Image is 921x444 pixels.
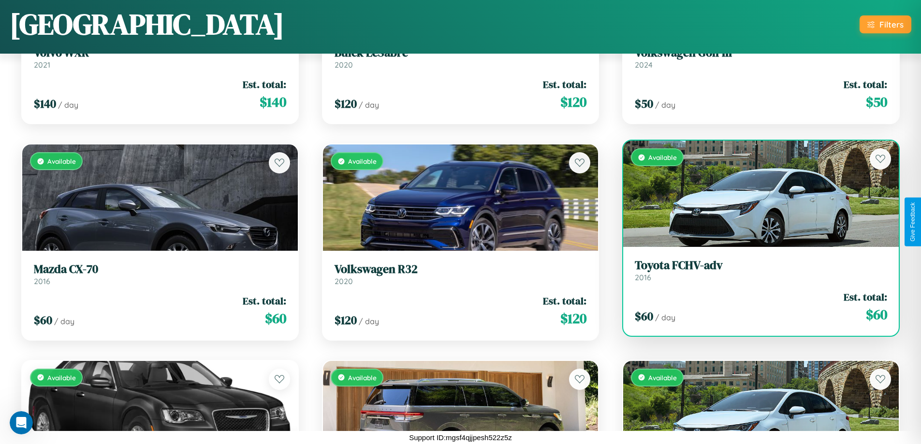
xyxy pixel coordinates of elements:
[47,157,76,165] span: Available
[560,309,586,328] span: $ 120
[655,313,675,322] span: / day
[866,92,887,112] span: $ 50
[543,77,586,91] span: Est. total:
[348,157,377,165] span: Available
[348,373,377,382] span: Available
[335,46,587,70] a: Buick LeSabre2020
[34,96,56,112] span: $ 140
[34,276,50,286] span: 2016
[543,294,586,308] span: Est. total:
[866,305,887,324] span: $ 60
[335,60,353,70] span: 2020
[909,202,916,242] div: Give Feedback
[844,290,887,304] span: Est. total:
[58,100,78,110] span: / day
[635,60,653,70] span: 2024
[409,431,512,444] p: Support ID: mgsf4qjjpesh522z5z
[243,77,286,91] span: Est. total:
[879,19,904,29] div: Filters
[335,262,587,286] a: Volkswagen R322020
[359,316,379,326] span: / day
[335,262,587,276] h3: Volkswagen R32
[648,153,677,161] span: Available
[265,309,286,328] span: $ 60
[34,312,52,328] span: $ 60
[243,294,286,308] span: Est. total:
[860,15,911,33] button: Filters
[10,4,284,44] h1: [GEOGRAPHIC_DATA]
[648,373,677,382] span: Available
[260,92,286,112] span: $ 140
[34,262,286,276] h3: Mazda CX-70
[635,308,653,324] span: $ 60
[635,258,887,282] a: Toyota FCHV-adv2016
[635,96,653,112] span: $ 50
[635,272,651,282] span: 2016
[47,373,76,382] span: Available
[655,100,675,110] span: / day
[335,96,357,112] span: $ 120
[844,77,887,91] span: Est. total:
[635,46,887,70] a: Volkswagen Golf III2024
[560,92,586,112] span: $ 120
[34,262,286,286] a: Mazda CX-702016
[335,276,353,286] span: 2020
[10,411,33,434] iframe: Intercom live chat
[34,46,286,70] a: Volvo WXR2021
[635,258,887,272] h3: Toyota FCHV-adv
[54,316,74,326] span: / day
[335,312,357,328] span: $ 120
[34,60,50,70] span: 2021
[359,100,379,110] span: / day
